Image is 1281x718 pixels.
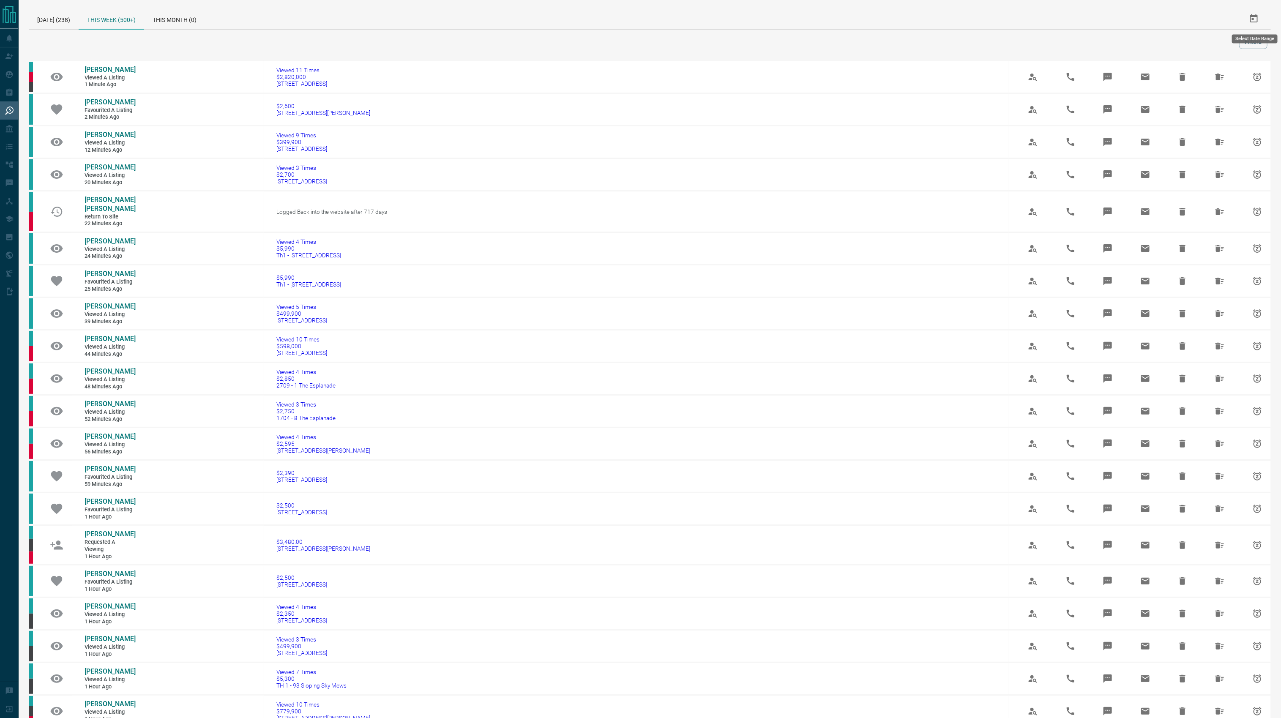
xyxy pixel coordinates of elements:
[1135,636,1155,656] span: Email
[29,331,33,346] div: condos.ca
[276,164,327,185] a: Viewed 3 Times$2,700[STREET_ADDRESS]
[85,570,136,578] span: [PERSON_NAME]
[1247,603,1267,624] span: Snooze
[1210,67,1230,87] span: Hide All from Yassine Bellar
[1135,603,1155,624] span: Email
[1023,571,1043,591] span: View Profile
[85,179,135,186] span: 20 minutes ago
[276,274,341,281] span: $5,990
[29,411,33,426] div: property.ca
[276,574,327,588] a: $2,500[STREET_ADDRESS]
[1172,603,1193,624] span: Hide
[1060,535,1081,555] span: Call
[1023,466,1043,486] span: View Profile
[1247,369,1267,389] span: Snooze
[276,408,336,415] span: $2,750
[1247,401,1267,421] span: Snooze
[85,237,136,245] span: [PERSON_NAME]
[1098,336,1118,356] span: Message
[85,302,136,310] span: [PERSON_NAME]
[29,598,33,614] div: condos.ca
[276,164,327,171] span: Viewed 3 Times
[1060,466,1081,486] span: Call
[276,701,370,708] span: Viewed 10 Times
[1098,67,1118,87] span: Message
[85,335,136,343] span: [PERSON_NAME]
[85,432,135,441] a: [PERSON_NAME]
[85,618,135,625] span: 1 hour ago
[29,461,33,491] div: condos.ca
[1135,67,1155,87] span: Email
[276,610,327,617] span: $2,350
[1135,369,1155,389] span: Email
[276,682,347,689] span: TH 1 - 93 Sloping Sky Mews
[85,383,135,390] span: 48 minutes ago
[1210,434,1230,454] span: Hide All from Meeso Joo
[85,667,135,676] a: [PERSON_NAME]
[85,196,135,213] a: [PERSON_NAME] [PERSON_NAME]
[276,67,327,74] span: Viewed 11 Times
[79,8,144,30] div: This Week (500+)
[1135,466,1155,486] span: Email
[29,233,33,264] div: condos.ca
[276,603,327,624] a: Viewed 4 Times$2,350[STREET_ADDRESS]
[276,636,327,656] a: Viewed 3 Times$499,900[STREET_ADDRESS]
[1098,132,1118,152] span: Message
[1172,535,1193,555] span: Hide
[1135,164,1155,185] span: Email
[1247,434,1267,454] span: Snooze
[1098,499,1118,519] span: Message
[276,281,341,288] span: Th1 - [STREET_ADDRESS]
[276,382,336,389] span: 2709 - 1 The Esplanade
[276,317,327,324] span: [STREET_ADDRESS]
[276,80,327,87] span: [STREET_ADDRESS]
[1172,67,1193,87] span: Hide
[276,238,341,245] span: Viewed 4 Times
[1023,336,1043,356] span: View Profile
[29,72,33,82] div: property.ca
[1172,132,1193,152] span: Hide
[276,336,327,343] span: Viewed 10 Times
[85,139,135,147] span: Viewed a Listing
[276,617,327,624] span: [STREET_ADDRESS]
[276,132,327,139] span: Viewed 9 Times
[1247,271,1267,291] span: Snooze
[276,139,327,145] span: $399,900
[276,538,370,552] a: $3,480.00[STREET_ADDRESS][PERSON_NAME]
[85,497,135,506] a: [PERSON_NAME]
[1098,271,1118,291] span: Message
[85,635,136,643] span: [PERSON_NAME]
[1060,303,1081,324] span: Call
[276,476,327,483] span: [STREET_ADDRESS]
[85,506,135,513] span: Favourited a Listing
[29,62,33,72] div: condos.ca
[1172,202,1193,222] span: Hide
[85,474,135,481] span: Favourited a Listing
[1247,466,1267,486] span: Snooze
[1060,499,1081,519] span: Call
[1135,271,1155,291] span: Email
[1098,369,1118,389] span: Message
[1210,571,1230,591] span: Hide All from Brigitte Carroll
[276,440,370,447] span: $2,595
[1135,99,1155,120] span: Email
[276,675,347,682] span: $5,300
[276,303,327,310] span: Viewed 5 Times
[85,400,135,409] a: [PERSON_NAME]
[1172,99,1193,120] span: Hide
[1060,434,1081,454] span: Call
[85,602,135,611] a: [PERSON_NAME]
[29,82,33,92] div: mrloft.ca
[1210,603,1230,624] span: Hide All from Jacob MacLachlan
[1247,303,1267,324] span: Snooze
[276,434,370,440] span: Viewed 4 Times
[85,635,135,644] a: [PERSON_NAME]
[1172,401,1193,421] span: Hide
[85,700,135,709] a: [PERSON_NAME]
[29,8,79,29] div: [DATE] (238)
[276,74,327,80] span: $2,820,000
[1135,535,1155,555] span: Email
[276,375,336,382] span: $2,850
[1210,401,1230,421] span: Hide All from Jacob Fairfield
[1023,636,1043,656] span: View Profile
